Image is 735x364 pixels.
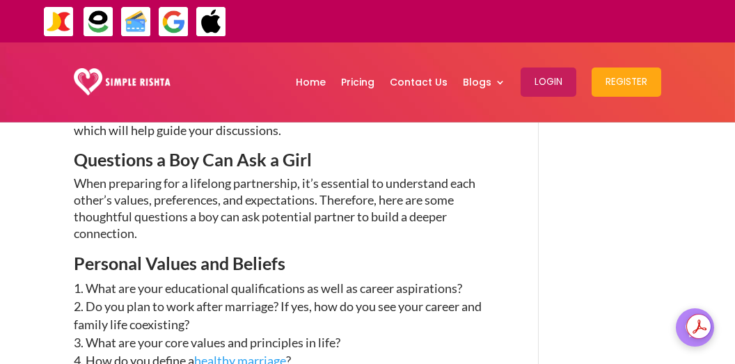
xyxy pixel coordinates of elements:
[120,6,152,38] img: Credit Cards
[592,68,661,97] button: Register
[341,46,374,118] a: Pricing
[521,46,576,118] a: Login
[43,6,74,38] img: JazzCash-icon
[74,106,507,152] p: Here’s a comprehensive list of 100 essential questions to ask before marriage, which will help gu...
[74,333,507,351] li: What are your core values and principles in life?
[158,6,189,38] img: GooglePay-icon
[74,253,285,274] span: Personal Values and Beliefs
[463,46,505,118] a: Blogs
[296,46,326,118] a: Home
[521,68,576,97] button: Login
[83,6,114,38] img: EasyPaisa-icon
[592,46,661,118] a: Register
[74,175,507,254] p: When preparing for a lifelong partnership, it’s essential to understand each other’s values, pref...
[74,297,507,333] li: Do you plan to work after marriage? If yes, how do you see your career and family life coexisting?
[196,6,227,38] img: ApplePay-icon
[74,279,507,297] li: What are your educational qualifications as well as career aspirations?
[390,46,448,118] a: Contact Us
[681,314,709,342] img: Messenger
[74,149,312,170] span: Questions a Boy Can Ask a Girl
